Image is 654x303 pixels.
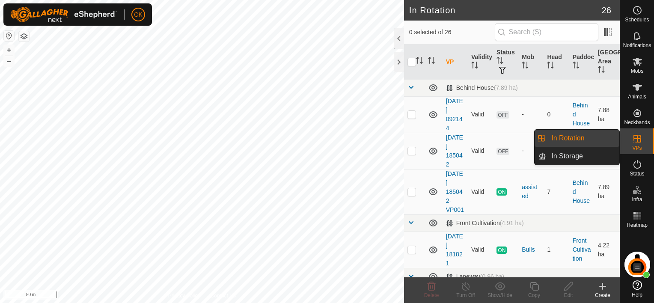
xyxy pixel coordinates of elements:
td: 0 [544,96,569,133]
a: Behind House [573,102,590,127]
div: Copy [517,291,551,299]
p-sorticon: Activate to sort [598,67,605,74]
td: 1 [544,232,569,268]
div: assisted [522,183,540,201]
th: Validity [468,45,493,80]
span: ON [496,188,507,196]
a: In Storage [546,148,619,165]
div: Show/Hide [483,291,517,299]
a: Front Cultivation [573,237,591,262]
span: Infra [632,197,642,202]
span: Heatmap [627,223,648,228]
a: Help [620,277,654,301]
a: [DATE] 185042-VP001 [446,170,464,213]
button: Reset Map [4,31,14,41]
div: Front Cultivation [446,220,524,227]
div: Turn Off [449,291,483,299]
div: Behind House [446,84,518,92]
span: Mobs [631,68,643,74]
td: 7 [544,169,569,214]
span: Neckbands [624,120,650,125]
th: Mob [518,45,544,80]
span: (0.96 ha) [480,273,504,280]
th: Status [493,45,518,80]
th: Head [544,45,569,80]
span: CK [134,10,142,19]
div: Bulls [522,245,540,254]
p-sorticon: Activate to sort [522,63,529,70]
h2: In Rotation [409,5,602,15]
div: Laneway [446,273,504,280]
th: [GEOGRAPHIC_DATA] Area [595,45,620,80]
td: Valid [468,96,493,133]
th: VP [443,45,468,80]
button: – [4,56,14,66]
span: ON [496,247,507,254]
span: 26 [602,4,611,17]
div: Edit [551,291,586,299]
p-sorticon: Activate to sort [496,58,503,65]
span: Help [632,292,642,297]
span: VPs [632,146,642,151]
p-sorticon: Activate to sort [547,63,554,70]
span: Notifications [623,43,651,48]
div: - [522,146,540,155]
p-sorticon: Activate to sort [573,63,580,70]
th: Paddock [569,45,595,80]
span: Status [630,171,644,176]
span: Animals [628,94,646,99]
p-sorticon: Activate to sort [428,58,435,65]
td: 7.89 ha [595,169,620,214]
p-sorticon: Activate to sort [416,58,423,65]
a: Privacy Policy [168,292,200,300]
span: In Storage [551,151,583,161]
td: Valid [468,169,493,214]
span: In Rotation [551,133,584,143]
td: 4.22 ha [595,232,620,268]
a: Behind House [573,179,590,204]
span: 0 selected of 26 [409,28,495,37]
a: [DATE] 092144 [446,98,463,131]
a: Open chat [624,252,650,277]
button: + [4,45,14,55]
div: - [522,110,540,119]
a: [DATE] 185042 [446,134,463,168]
span: Delete [424,292,439,298]
span: OFF [496,111,509,119]
span: Schedules [625,17,649,22]
img: Gallagher Logo [10,7,117,22]
span: OFF [496,148,509,155]
input: Search (S) [495,23,598,41]
td: Valid [468,133,493,169]
p-sorticon: Activate to sort [471,63,478,70]
li: In Rotation [535,130,619,147]
span: (7.89 ha) [494,84,518,91]
a: Contact Us [211,292,236,300]
td: Valid [468,232,493,268]
button: Map Layers [19,31,29,42]
div: Create [586,291,620,299]
span: (4.91 ha) [500,220,524,226]
a: In Rotation [546,130,619,147]
td: 7.88 ha [595,96,620,133]
li: In Storage [535,148,619,165]
a: [DATE] 181821 [446,233,463,267]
